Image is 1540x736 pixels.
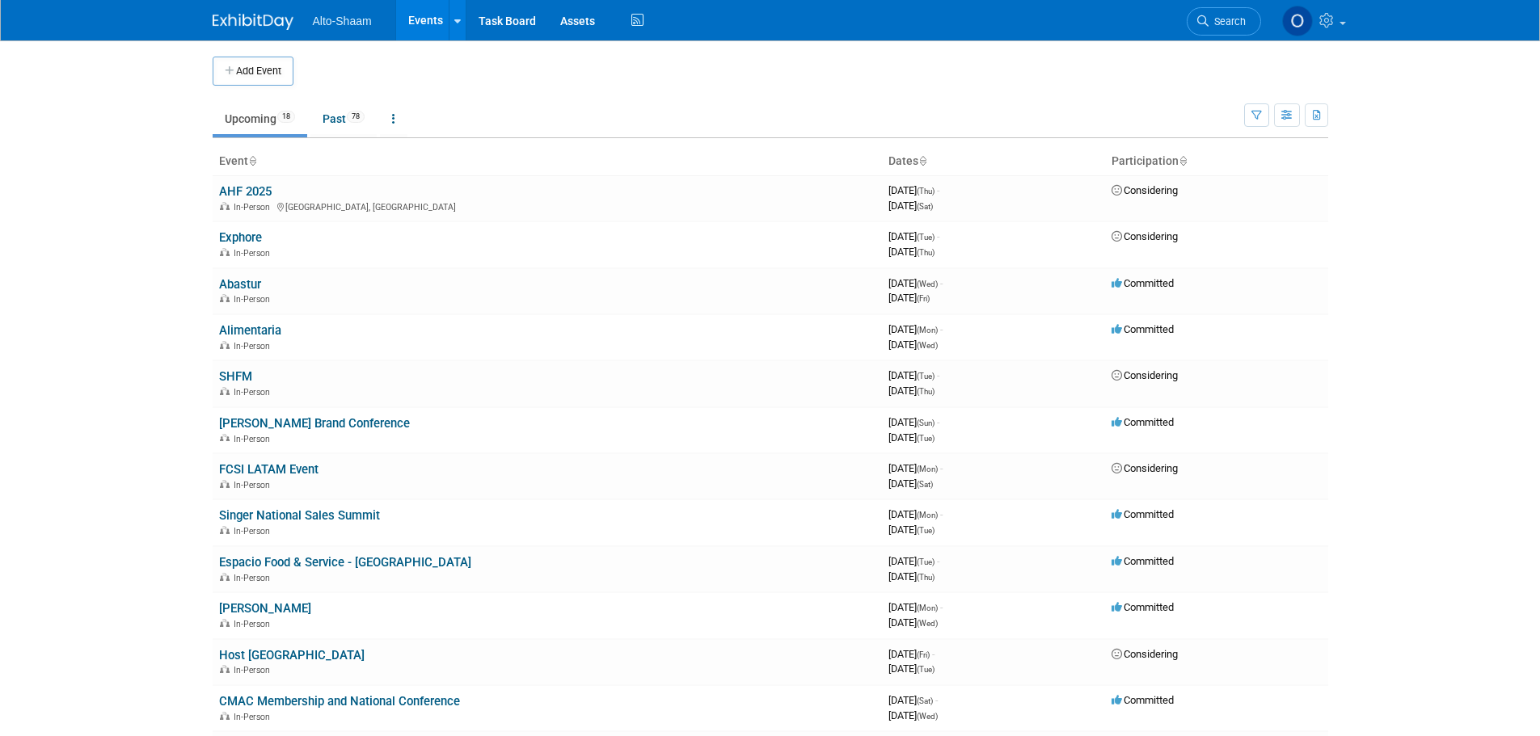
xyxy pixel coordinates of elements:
[213,14,293,30] img: ExhibitDay
[917,526,935,535] span: (Tue)
[882,148,1105,175] th: Dates
[219,200,875,212] div: [GEOGRAPHIC_DATA], [GEOGRAPHIC_DATA]
[937,416,939,428] span: -
[234,619,275,629] span: In-Person
[1112,648,1178,660] span: Considering
[932,648,935,660] span: -
[219,555,471,570] a: Espacio Food & Service - [GEOGRAPHIC_DATA]
[917,712,938,721] span: (Wed)
[917,650,930,659] span: (Fri)
[888,555,939,567] span: [DATE]
[917,294,930,303] span: (Fri)
[888,230,939,242] span: [DATE]
[219,323,281,338] a: Alimentaria
[213,57,293,86] button: Add Event
[888,339,938,351] span: [DATE]
[940,601,943,613] span: -
[888,246,935,258] span: [DATE]
[917,202,933,211] span: (Sat)
[940,277,943,289] span: -
[917,619,938,628] span: (Wed)
[888,616,938,629] span: [DATE]
[917,465,938,473] span: (Mon)
[213,148,882,175] th: Event
[219,277,261,292] a: Abastur
[234,434,275,444] span: In-Person
[888,462,943,474] span: [DATE]
[234,712,275,722] span: In-Person
[917,372,935,381] span: (Tue)
[888,385,935,397] span: [DATE]
[918,154,926,167] a: Sort by Start Date
[1112,508,1174,520] span: Committed
[888,524,935,536] span: [DATE]
[937,369,939,381] span: -
[248,154,256,167] a: Sort by Event Name
[219,416,410,431] a: [PERSON_NAME] Brand Conference
[219,369,252,384] a: SHFM
[1209,15,1246,27] span: Search
[234,665,275,675] span: In-Person
[313,15,372,27] span: Alto-Shaam
[1112,601,1174,613] span: Committed
[917,604,938,612] span: (Mon)
[888,416,939,428] span: [DATE]
[917,187,935,196] span: (Thu)
[220,526,230,534] img: In-Person Event
[917,557,935,566] span: (Tue)
[219,508,380,523] a: Singer National Sales Summit
[917,434,935,443] span: (Tue)
[234,526,275,536] span: In-Person
[888,662,935,675] span: [DATE]
[220,387,230,395] img: In-Person Event
[888,694,938,706] span: [DATE]
[917,511,938,519] span: (Mon)
[888,200,933,212] span: [DATE]
[220,202,230,210] img: In-Person Event
[940,323,943,335] span: -
[937,555,939,567] span: -
[1112,369,1178,381] span: Considering
[935,694,938,706] span: -
[1112,462,1178,474] span: Considering
[234,294,275,305] span: In-Person
[917,573,935,582] span: (Thu)
[219,230,262,245] a: Exphore
[888,570,935,582] span: [DATE]
[220,619,230,627] img: In-Person Event
[888,477,933,490] span: [DATE]
[940,462,943,474] span: -
[220,341,230,349] img: In-Person Event
[234,341,275,351] span: In-Person
[888,648,935,660] span: [DATE]
[220,294,230,302] img: In-Person Event
[1112,184,1178,196] span: Considering
[234,573,275,583] span: In-Person
[220,248,230,256] img: In-Person Event
[1112,694,1174,706] span: Committed
[917,233,935,242] span: (Tue)
[937,230,939,242] span: -
[219,694,460,709] a: CMAC Membership and National Conference
[1112,230,1178,242] span: Considering
[219,601,311,616] a: [PERSON_NAME]
[220,573,230,581] img: In-Person Event
[917,387,935,396] span: (Thu)
[1187,7,1261,36] a: Search
[277,111,295,123] span: 18
[219,462,319,477] a: FCSI LATAM Event
[917,248,935,257] span: (Thu)
[1282,6,1313,36] img: Olivia Strasser
[917,480,933,489] span: (Sat)
[234,480,275,490] span: In-Person
[937,184,939,196] span: -
[888,277,943,289] span: [DATE]
[888,431,935,444] span: [DATE]
[234,248,275,259] span: In-Person
[234,387,275,397] span: In-Person
[1112,555,1174,567] span: Committed
[888,292,930,304] span: [DATE]
[220,480,230,488] img: In-Person Event
[220,712,230,720] img: In-Person Event
[917,665,935,674] span: (Tue)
